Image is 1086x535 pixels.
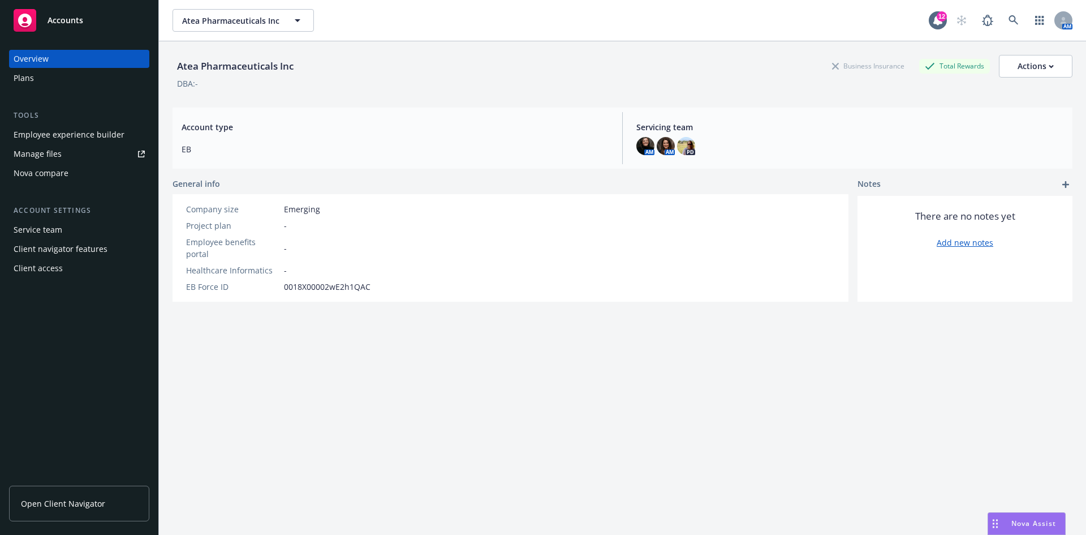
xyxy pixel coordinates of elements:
div: Employee experience builder [14,126,124,144]
span: Account type [182,121,609,133]
span: 0018X00002wE2h1QAC [284,281,370,293]
span: - [284,242,287,254]
a: Client access [9,259,149,277]
div: Account settings [9,205,149,216]
span: There are no notes yet [915,209,1015,223]
span: General info [173,178,220,190]
a: Nova compare [9,164,149,182]
div: Healthcare Informatics [186,264,279,276]
a: Manage files [9,145,149,163]
button: Nova Assist [988,512,1066,535]
div: Drag to move [988,513,1002,534]
a: Report a Bug [976,9,999,32]
a: Overview [9,50,149,68]
div: Service team [14,221,62,239]
div: DBA: - [177,78,198,89]
div: Actions [1018,55,1054,77]
div: Manage files [14,145,62,163]
div: Client access [14,259,63,277]
a: Plans [9,69,149,87]
span: Open Client Navigator [21,498,105,510]
div: 12 [937,11,947,22]
div: Company size [186,203,279,215]
div: Overview [14,50,49,68]
img: photo [657,137,675,155]
span: EB [182,143,609,155]
a: Search [1002,9,1025,32]
a: Switch app [1028,9,1051,32]
div: Business Insurance [826,59,910,73]
div: Tools [9,110,149,121]
a: Employee experience builder [9,126,149,144]
img: photo [677,137,695,155]
a: Service team [9,221,149,239]
span: Emerging [284,203,320,215]
div: Client navigator features [14,240,107,258]
a: Start snowing [950,9,973,32]
span: Nova Assist [1011,519,1056,528]
button: Atea Pharmaceuticals Inc [173,9,314,32]
span: Atea Pharmaceuticals Inc [182,15,280,27]
a: Add new notes [937,237,993,249]
span: Servicing team [636,121,1063,133]
span: - [284,220,287,232]
span: Accounts [48,16,83,25]
span: - [284,264,287,276]
a: Client navigator features [9,240,149,258]
div: Total Rewards [919,59,990,73]
a: add [1059,178,1072,191]
div: Plans [14,69,34,87]
img: photo [636,137,654,155]
div: Employee benefits portal [186,236,279,260]
div: EB Force ID [186,281,279,293]
span: Notes [857,178,881,191]
div: Project plan [186,220,279,232]
button: Actions [999,55,1072,78]
div: Atea Pharmaceuticals Inc [173,59,298,74]
a: Accounts [9,5,149,36]
div: Nova compare [14,164,68,182]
